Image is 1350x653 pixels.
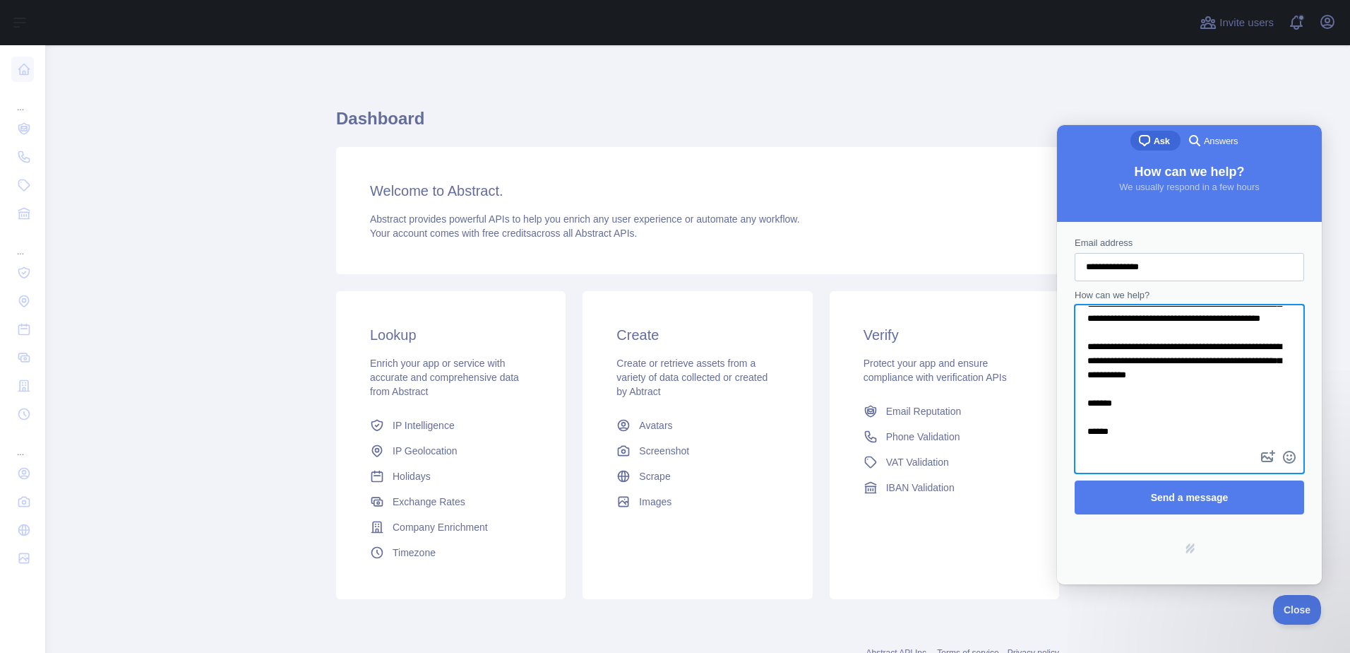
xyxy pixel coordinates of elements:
a: Screenshot [611,438,784,464]
a: Holidays [364,464,537,489]
div: ... [11,430,34,458]
span: Timezone [393,546,436,560]
span: IP Geolocation [393,444,458,458]
span: IBAN Validation [886,481,955,495]
h3: Create [616,325,778,345]
a: VAT Validation [858,449,1031,475]
span: Invite users [1219,15,1274,31]
span: Company Enrichment [393,520,488,534]
a: Scrape [611,464,784,489]
span: Protect your app and ensure compliance with verification APIs [864,358,1007,383]
button: Invite users [1197,11,1277,34]
span: Holidays [393,469,431,483]
a: Phone Validation [858,424,1031,449]
span: Email Reputation [886,404,962,418]
a: Timezone [364,540,537,565]
span: Screenshot [639,444,689,458]
span: Enrich your app or service with accurate and comprehensive data from Abstract [370,358,519,397]
a: Email Reputation [858,399,1031,424]
span: Abstract provides powerful APIs to help you enrich any user experience or automate any workflow. [370,213,800,225]
span: Exchange Rates [393,495,465,509]
a: Company Enrichment [364,514,537,540]
h3: Verify [864,325,1025,345]
h3: Lookup [370,325,532,345]
span: free credits [482,228,531,239]
h3: Welcome to Abstract. [370,181,1025,201]
h1: Dashboard [336,107,1059,141]
span: VAT Validation [886,455,949,469]
a: Avatars [611,413,784,438]
span: Scrape [639,469,670,483]
a: IBAN Validation [858,475,1031,500]
span: Avatars [639,418,672,433]
a: IP Geolocation [364,438,537,464]
div: ... [11,229,34,257]
span: Phone Validation [886,430,960,444]
iframe: Help Scout Beacon - Live Chat, Contact Form, and Knowledge Base [1057,125,1322,584]
iframe: Help Scout Beacon - Close [1273,595,1322,625]
div: ... [11,85,34,113]
a: Exchange Rates [364,489,537,514]
span: Your account comes with across all Abstract APIs. [370,228,637,239]
a: Images [611,489,784,514]
span: IP Intelligence [393,418,455,433]
a: IP Intelligence [364,413,537,438]
span: Create or retrieve assets from a variety of data collected or created by Abtract [616,358,767,397]
span: Images [639,495,671,509]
